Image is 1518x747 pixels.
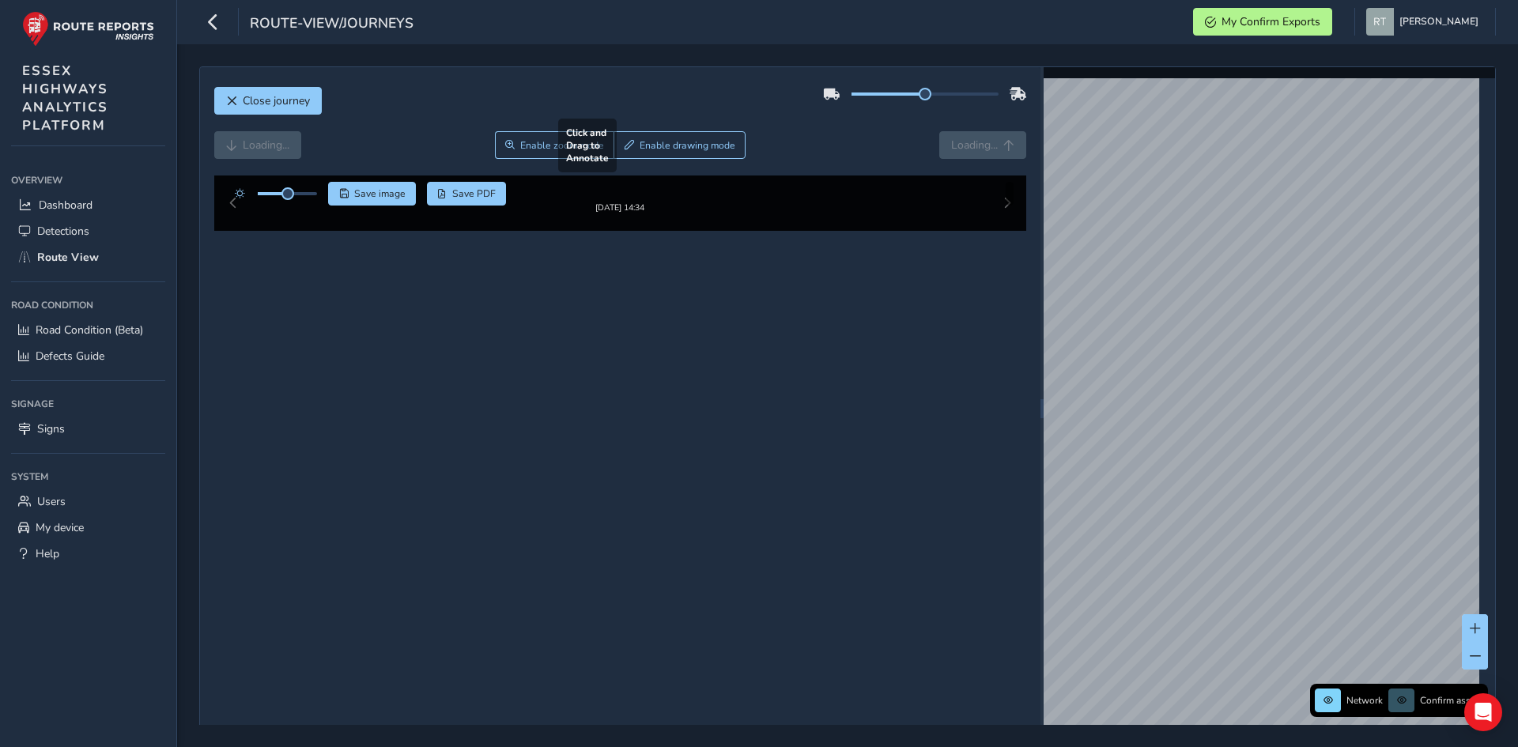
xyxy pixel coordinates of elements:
span: Detections [37,224,89,239]
button: [PERSON_NAME] [1366,8,1484,36]
div: Overview [11,168,165,192]
div: System [11,465,165,489]
button: Draw [614,131,746,159]
div: Road Condition [11,293,165,317]
div: [DATE] 14:34 [572,214,668,226]
button: My Confirm Exports [1193,8,1332,36]
span: Users [37,494,66,509]
a: Detections [11,218,165,244]
img: diamond-layout [1366,8,1394,36]
a: Road Condition (Beta) [11,317,165,343]
span: ESSEX HIGHWAYS ANALYTICS PLATFORM [22,62,108,134]
span: Route View [37,250,99,265]
a: Defects Guide [11,343,165,369]
span: My Confirm Exports [1222,14,1320,29]
button: Zoom [495,131,614,159]
span: Defects Guide [36,349,104,364]
span: Help [36,546,59,561]
span: Road Condition (Beta) [36,323,143,338]
span: route-view/journeys [250,13,413,36]
span: Dashboard [39,198,93,213]
span: Save image [354,187,406,200]
a: Dashboard [11,192,165,218]
div: Signage [11,392,165,416]
button: Close journey [214,87,322,115]
a: Users [11,489,165,515]
span: Enable zoom mode [520,139,604,152]
a: Route View [11,244,165,270]
button: PDF [427,182,507,206]
button: Save [328,182,416,206]
a: Signs [11,416,165,442]
a: My device [11,515,165,541]
img: rr logo [22,11,154,47]
span: Save PDF [452,187,496,200]
span: My device [36,520,84,535]
span: [PERSON_NAME] [1399,8,1478,36]
span: Close journey [243,93,310,108]
span: Network [1346,694,1383,707]
span: Signs [37,421,65,436]
img: Thumbnail frame [572,199,668,214]
span: Confirm assets [1420,694,1483,707]
div: Open Intercom Messenger [1464,693,1502,731]
span: Enable drawing mode [640,139,735,152]
a: Help [11,541,165,567]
